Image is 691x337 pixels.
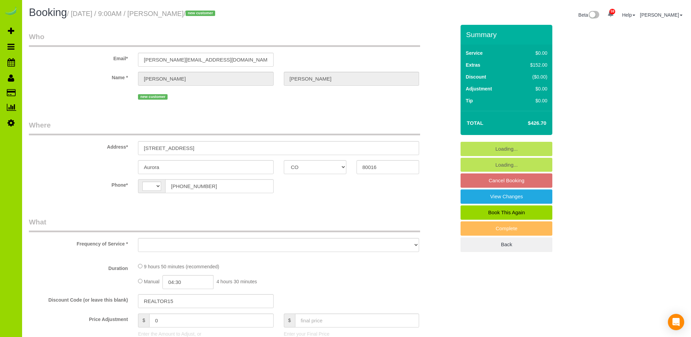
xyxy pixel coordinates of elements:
[24,263,133,272] label: Duration
[640,12,683,18] a: [PERSON_NAME]
[24,294,133,303] label: Discount Code (or leave this blank)
[604,7,617,22] a: 59
[217,279,257,284] span: 4 hours 30 minutes
[588,11,599,20] img: New interface
[466,73,486,80] label: Discount
[466,31,549,38] h3: Summary
[138,72,273,86] input: First Name*
[516,85,548,92] div: $0.00
[516,73,548,80] div: ($0.00)
[24,72,133,81] label: Name *
[144,279,159,284] span: Manual
[466,62,480,68] label: Extras
[461,237,552,252] a: Back
[186,11,215,16] span: new customer
[516,97,548,104] div: $0.00
[466,97,473,104] label: Tip
[466,85,492,92] label: Adjustment
[516,62,548,68] div: $152.00
[357,160,419,174] input: Zip Code*
[466,50,483,56] label: Service
[29,32,420,47] legend: Who
[184,10,217,17] span: /
[516,50,548,56] div: $0.00
[67,10,217,17] small: / [DATE] / 9:00AM / [PERSON_NAME]
[609,9,615,14] span: 59
[138,314,149,327] span: $
[467,120,483,126] strong: Total
[138,94,168,100] span: new customer
[24,314,133,323] label: Price Adjustment
[165,179,273,193] input: Phone*
[461,189,552,204] a: View Changes
[24,179,133,188] label: Phone*
[29,217,420,232] legend: What
[461,205,552,220] a: Book This Again
[138,53,273,67] input: Email*
[144,264,219,269] span: 9 hours 50 minutes (recommended)
[284,72,419,86] input: Last Name*
[24,238,133,247] label: Frequency of Service *
[24,141,133,150] label: Address*
[295,314,419,327] input: final price
[578,12,600,18] a: Beta
[284,314,295,327] span: $
[29,120,420,135] legend: Where
[4,7,18,16] img: Automaid Logo
[29,6,67,18] span: Booking
[622,12,635,18] a: Help
[24,53,133,62] label: Email*
[668,314,684,330] div: Open Intercom Messenger
[138,160,273,174] input: City*
[507,120,546,126] h4: $426.70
